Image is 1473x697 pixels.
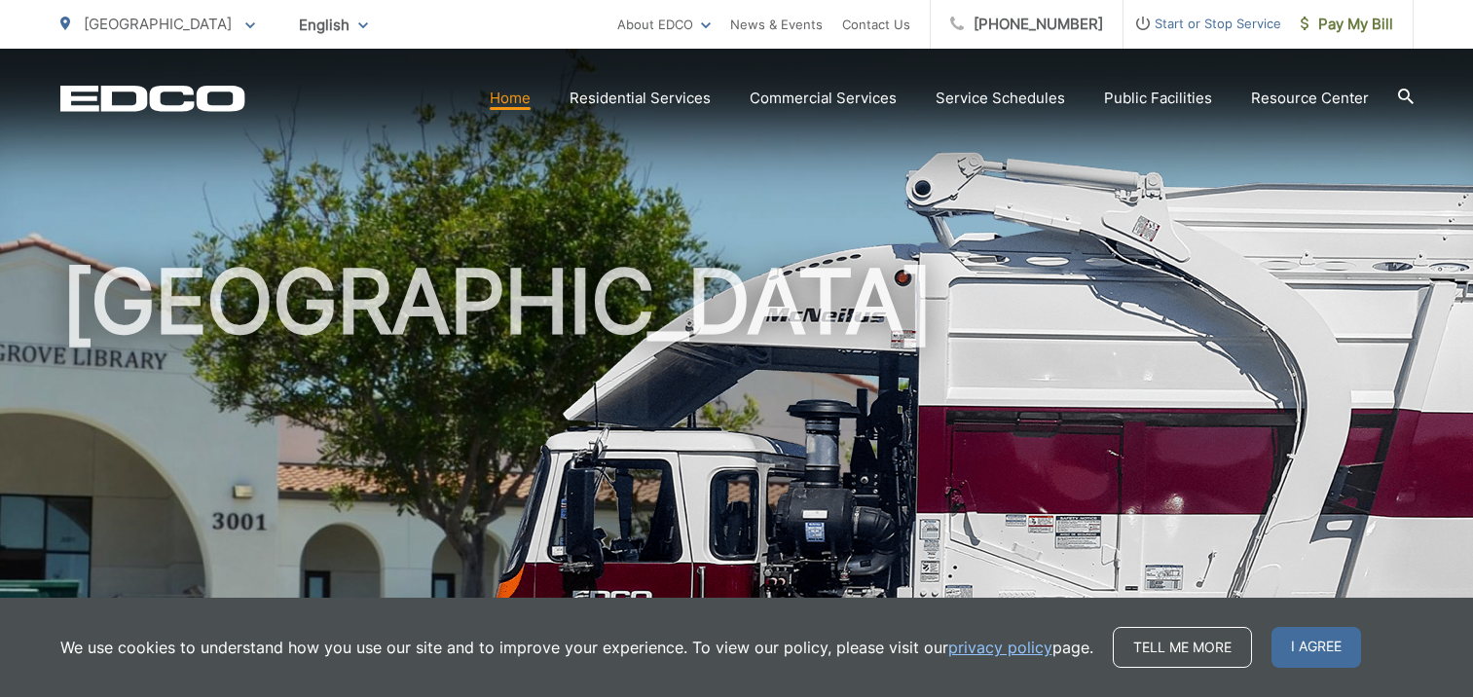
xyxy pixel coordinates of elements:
[936,87,1065,110] a: Service Schedules
[60,85,245,112] a: EDCD logo. Return to the homepage.
[1301,13,1393,36] span: Pay My Bill
[617,13,711,36] a: About EDCO
[490,87,531,110] a: Home
[730,13,823,36] a: News & Events
[750,87,897,110] a: Commercial Services
[1113,627,1252,668] a: Tell me more
[948,636,1052,659] a: privacy policy
[1251,87,1369,110] a: Resource Center
[284,8,383,42] span: English
[60,636,1093,659] p: We use cookies to understand how you use our site and to improve your experience. To view our pol...
[1271,627,1361,668] span: I agree
[842,13,910,36] a: Contact Us
[84,15,232,33] span: [GEOGRAPHIC_DATA]
[570,87,711,110] a: Residential Services
[1104,87,1212,110] a: Public Facilities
